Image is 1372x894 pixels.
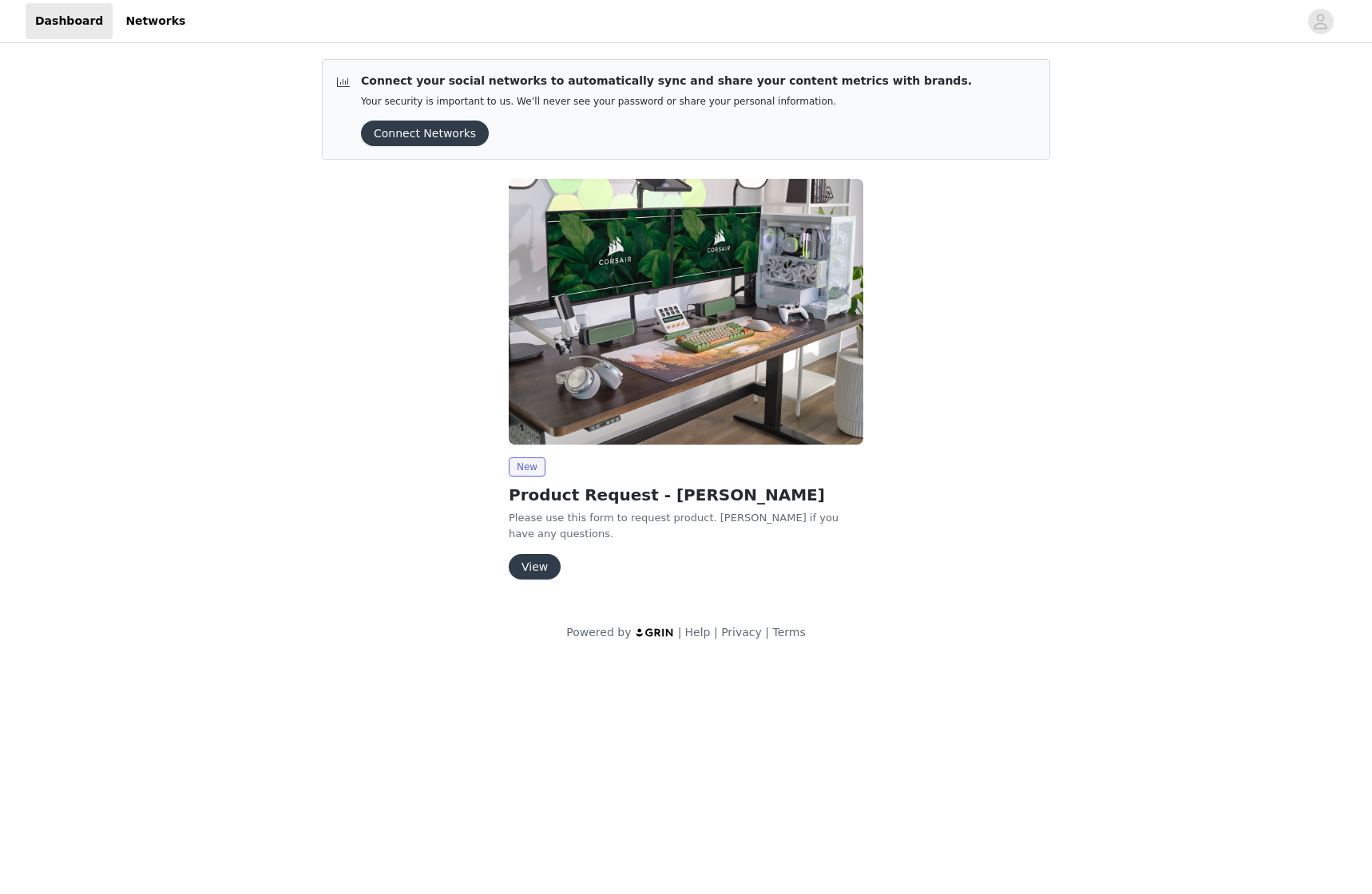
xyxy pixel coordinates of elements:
[721,626,762,639] a: Privacy
[26,3,113,39] a: Dashboard
[509,510,863,541] p: Please use this form to request product. [PERSON_NAME] if you have any questions.
[361,96,972,108] p: Your security is important to us. We’ll never see your password or share your personal information.
[361,121,489,146] button: Connect Networks
[765,626,769,639] span: |
[1313,9,1328,34] div: avatar
[772,626,805,639] a: Terms
[678,626,682,639] span: |
[361,73,972,89] p: Connect your social networks to automatically sync and share your content metrics with brands.
[509,561,561,573] a: View
[509,457,545,477] span: New
[685,626,711,639] a: Help
[509,554,561,580] button: View
[509,179,863,445] img: CORSAIR
[116,3,195,39] a: Networks
[566,626,631,639] span: Powered by
[509,483,863,507] h2: Product Request - [PERSON_NAME]
[635,627,675,638] img: logo
[714,626,718,639] span: |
